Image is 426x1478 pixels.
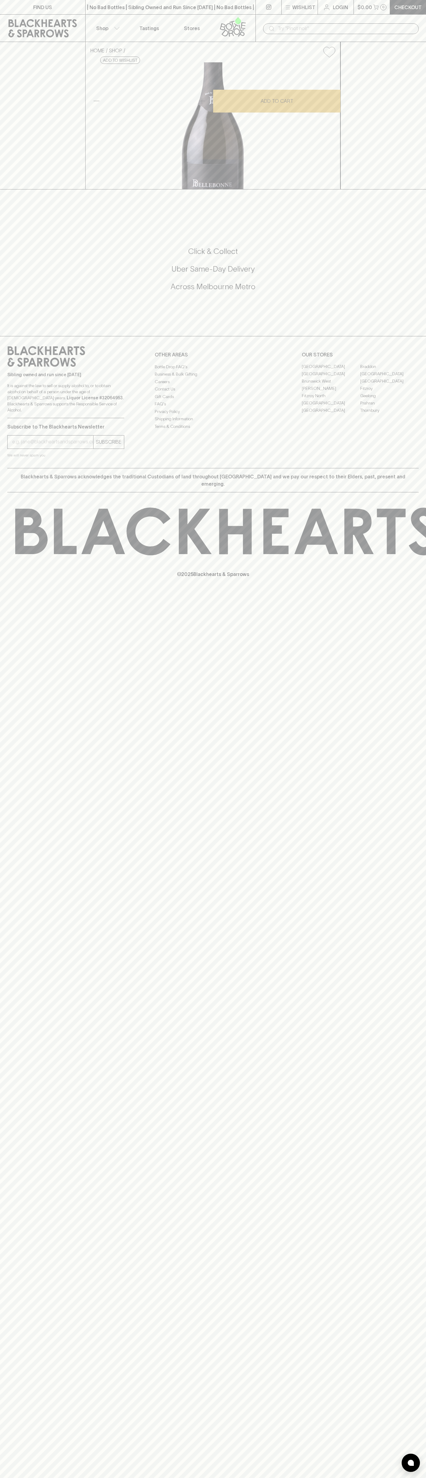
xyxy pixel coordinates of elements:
[67,395,123,400] strong: Liquor License #32064953
[7,222,419,324] div: Call to action block
[360,363,419,370] a: Braddon
[302,385,360,392] a: [PERSON_NAME]
[155,415,272,423] a: Shipping Information
[155,371,272,378] a: Business & Bulk Gifting
[93,435,124,449] button: SUBSCRIBE
[302,363,360,370] a: [GEOGRAPHIC_DATA]
[12,473,414,487] p: Blackhearts & Sparrows acknowledges the traditional Custodians of land throughout [GEOGRAPHIC_DAT...
[100,57,140,64] button: Add to wishlist
[155,423,272,430] a: Terms & Conditions
[184,25,200,32] p: Stores
[155,401,272,408] a: FAQ's
[90,48,104,53] a: HOME
[96,25,108,32] p: Shop
[213,90,340,113] button: ADD TO CART
[321,44,338,60] button: Add to wishlist
[261,97,293,105] p: ADD TO CART
[360,400,419,407] a: Prahran
[155,386,272,393] a: Contact Us
[382,5,385,9] p: 0
[155,378,272,385] a: Careers
[357,4,372,11] p: $0.00
[302,351,419,358] p: OUR STORES
[33,4,52,11] p: FIND US
[302,407,360,414] a: [GEOGRAPHIC_DATA]
[7,246,419,256] h5: Click & Collect
[292,4,315,11] p: Wishlist
[155,393,272,400] a: Gift Cards
[7,423,124,430] p: Subscribe to The Blackhearts Newsletter
[155,363,272,370] a: Bottle Drop FAQ's
[360,392,419,400] a: Geelong
[302,400,360,407] a: [GEOGRAPHIC_DATA]
[155,408,272,415] a: Privacy Policy
[7,383,124,413] p: It is against the law to sell or supply alcohol to, or to obtain alcohol on behalf of a person un...
[302,392,360,400] a: Fitzroy North
[360,407,419,414] a: Thornbury
[7,282,419,292] h5: Across Melbourne Metro
[333,4,348,11] p: Login
[394,4,422,11] p: Checkout
[7,264,419,274] h5: Uber Same-Day Delivery
[139,25,159,32] p: Tastings
[360,370,419,378] a: [GEOGRAPHIC_DATA]
[86,15,128,42] button: Shop
[155,351,272,358] p: OTHER AREAS
[96,438,121,446] p: SUBSCRIBE
[278,24,414,33] input: Try "Pinot noir"
[408,1460,414,1466] img: bubble-icon
[7,372,124,378] p: Sibling owned and run since [DATE]
[12,437,93,447] input: e.g. jane@blackheartsandsparrows.com.au
[302,370,360,378] a: [GEOGRAPHIC_DATA]
[109,48,122,53] a: SHOP
[171,15,213,42] a: Stores
[128,15,171,42] a: Tastings
[360,385,419,392] a: Fitzroy
[302,378,360,385] a: Brunswick West
[360,378,419,385] a: [GEOGRAPHIC_DATA]
[7,452,124,458] p: We will never spam you
[86,62,340,189] img: 41070.png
